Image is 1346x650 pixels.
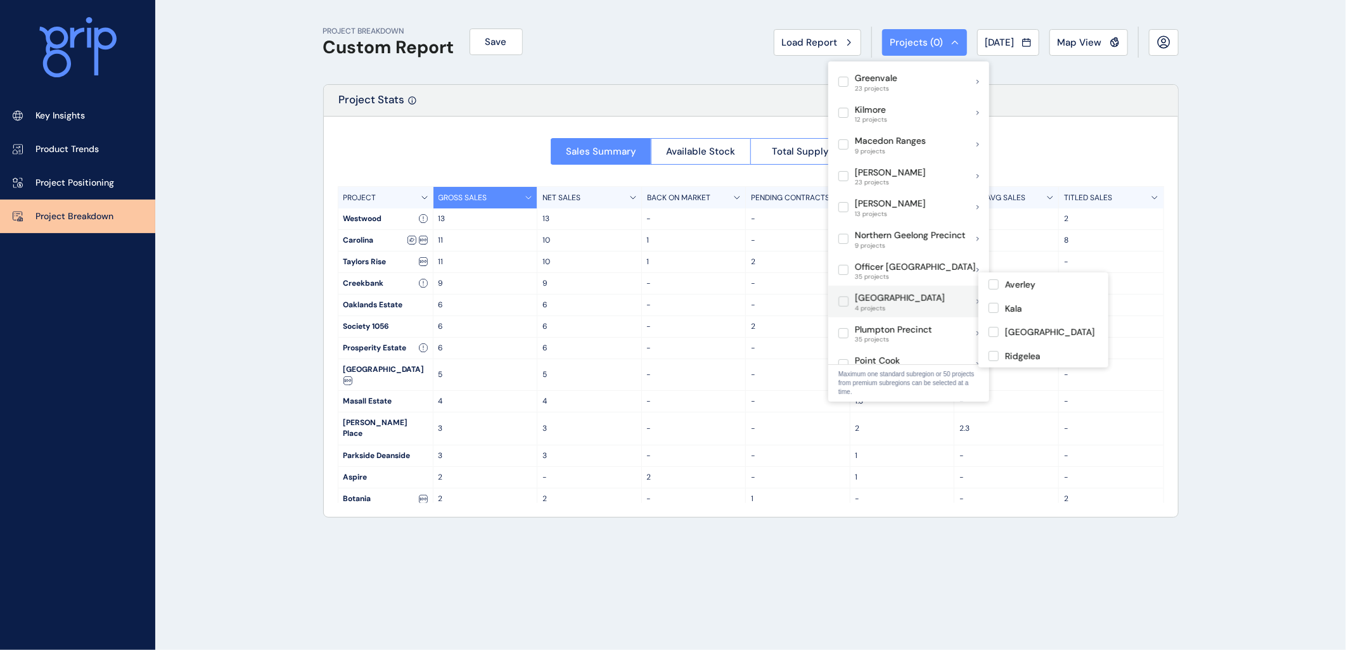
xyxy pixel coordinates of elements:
[751,213,845,224] p: -
[647,213,741,224] p: -
[647,494,741,504] p: -
[647,450,741,461] p: -
[855,104,887,117] p: Kilmore
[1005,350,1041,363] p: Ridgelea
[855,179,926,186] span: 23 projects
[647,300,741,310] p: -
[485,35,507,48] span: Save
[439,278,532,289] p: 9
[856,494,949,504] p: -
[855,355,900,367] p: Point Cook
[338,412,433,445] div: [PERSON_NAME] Place
[35,177,114,189] p: Project Positioning
[35,143,99,156] p: Product Trends
[338,338,433,359] div: Prosperity Estate
[1058,36,1102,49] span: Map View
[338,359,433,390] div: [GEOGRAPHIC_DATA]
[750,138,850,165] button: Total Supply
[855,148,926,155] span: 9 projects
[855,85,897,92] span: 23 projects
[338,273,433,294] div: Creekbank
[647,278,741,289] p: -
[647,343,741,354] p: -
[647,257,741,267] p: 1
[882,29,967,56] button: Projects (0)
[838,370,979,397] p: Maximum one standard subregion or 50 projects from premium subregions can be selected at a time.
[323,37,454,58] h1: Custom Report
[439,369,532,380] p: 5
[1064,472,1158,483] p: -
[651,138,751,165] button: Available Stock
[856,450,949,461] p: 1
[959,193,1025,203] p: 12 MTH AVG SALES
[959,369,1053,380] p: -
[1064,343,1158,354] p: -
[542,423,636,434] p: 3
[439,423,532,434] p: 3
[542,321,636,332] p: 6
[338,445,433,466] div: Parkside Deanside
[439,343,532,354] p: 6
[666,145,735,158] span: Available Stock
[551,138,651,165] button: Sales Summary
[542,235,636,246] p: 10
[343,193,376,203] p: PROJECT
[647,193,710,203] p: BACK ON MARKET
[977,29,1039,56] button: [DATE]
[647,321,741,332] p: -
[959,257,1053,267] p: -
[1064,423,1158,434] p: -
[856,423,949,434] p: 2
[35,210,113,223] p: Project Breakdown
[751,235,845,246] p: -
[959,423,1053,434] p: 2.3
[751,321,845,332] p: 2
[1064,257,1158,267] p: -
[542,213,636,224] p: 13
[542,278,636,289] p: 9
[1064,300,1158,310] p: -
[959,235,1053,246] p: -
[566,145,636,158] span: Sales Summary
[985,36,1015,49] span: [DATE]
[439,494,532,504] p: 2
[751,396,845,407] p: -
[855,292,945,305] p: [GEOGRAPHIC_DATA]
[1064,369,1158,380] p: -
[751,278,845,289] p: -
[339,92,405,116] p: Project Stats
[855,305,945,312] span: 4 projects
[439,257,532,267] p: 11
[751,300,845,310] p: -
[1064,396,1158,407] p: -
[647,396,741,407] p: -
[855,324,932,336] p: Plumpton Precinct
[751,494,845,504] p: 1
[647,472,741,483] p: 2
[1064,278,1158,289] p: -
[855,198,926,210] p: [PERSON_NAME]
[338,252,433,272] div: Taylors Rise
[855,72,897,85] p: Greenvale
[751,472,845,483] p: -
[855,116,887,124] span: 12 projects
[959,494,1053,504] p: -
[1064,213,1158,224] p: 2
[772,145,829,158] span: Total Supply
[439,235,532,246] p: 11
[338,208,433,229] div: Westwood
[751,343,845,354] p: -
[751,257,845,267] p: 2
[959,450,1053,461] p: -
[338,391,433,412] div: Masall Estate
[439,213,532,224] p: 13
[35,110,85,122] p: Key Insights
[855,242,966,250] span: 9 projects
[338,467,433,488] div: Aspire
[542,396,636,407] p: 4
[1064,235,1158,246] p: 8
[1064,494,1158,504] p: 2
[542,343,636,354] p: 6
[542,450,636,461] p: 3
[959,472,1053,483] p: -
